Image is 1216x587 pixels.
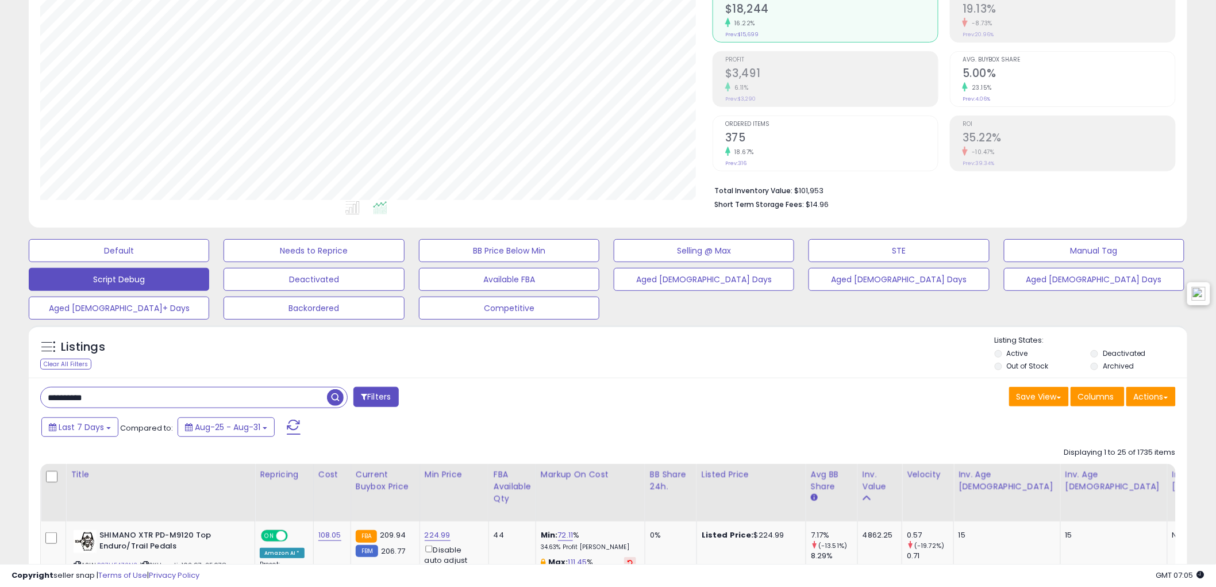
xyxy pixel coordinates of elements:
button: Aged [DEMOGRAPHIC_DATA] Days [1004,268,1184,291]
label: Deactivated [1103,348,1146,358]
h2: 19.13% [963,2,1175,18]
div: Min Price [425,469,484,481]
button: Competitive [419,297,599,320]
small: (-19.72%) [914,541,944,550]
span: ROI [963,121,1175,128]
div: % [541,557,636,578]
h2: $3,491 [725,67,938,82]
small: FBM [356,545,378,557]
a: 108.05 [318,530,341,541]
small: Prev: $15,699 [725,31,759,38]
b: Short Term Storage Fees: [714,199,804,209]
div: BB Share 24h. [650,469,692,493]
span: Columns [1078,391,1114,402]
label: Out of Stock [1007,361,1049,371]
small: Prev: 20.96% [963,31,994,38]
button: STE [809,239,989,262]
div: Inv. Age [DEMOGRAPHIC_DATA] [959,469,1056,493]
div: Inv. value [863,469,897,493]
span: ON [262,531,276,541]
p: 34.63% Profit [PERSON_NAME] [541,543,636,551]
a: 224.99 [425,530,451,541]
small: 6.11% [730,83,749,92]
div: Preset: [260,561,305,586]
b: Total Inventory Value: [714,186,792,195]
span: OFF [286,531,305,541]
button: Aged [DEMOGRAPHIC_DATA] Days [809,268,989,291]
div: 7.17% [811,530,857,540]
span: Last 7 Days [59,421,104,433]
button: Manual Tag [1004,239,1184,262]
b: Listed Price: [702,530,754,540]
small: 18.67% [730,148,754,156]
small: -10.47% [968,148,995,156]
span: Profit [725,57,938,63]
b: SHIMANO XTR PD-M9120 Top Enduro/Trail Pedals [99,530,239,554]
span: | SKU: certi-102.97-25078---169.99-VA10 [74,561,234,578]
div: Listed Price [702,469,801,481]
h2: 35.22% [963,131,1175,147]
h2: 375 [725,131,938,147]
div: Displaying 1 to 25 of 1735 items [1064,447,1176,458]
div: seller snap | | [11,570,199,581]
button: Script Debug [29,268,209,291]
a: Terms of Use [98,570,147,581]
div: Avg BB Share [811,469,853,493]
div: 44 [494,530,527,540]
div: Markup on Cost [541,469,640,481]
small: -8.73% [968,19,992,28]
div: FBA Available Qty [494,469,531,505]
button: Available FBA [419,268,599,291]
span: Aug-25 - Aug-31 [195,421,260,433]
div: 15 [959,530,1052,540]
strong: Copyright [11,570,53,581]
div: 15 [1065,530,1159,540]
label: Active [1007,348,1028,358]
span: Compared to: [120,423,173,433]
h2: $18,244 [725,2,938,18]
small: Prev: 4.06% [963,95,990,102]
div: Disable auto adjust min [425,543,480,576]
div: Velocity [907,469,949,481]
button: Last 7 Days [41,417,118,437]
span: 209.94 [380,530,406,540]
small: (-13.51%) [818,541,847,550]
button: Aug-25 - Aug-31 [178,417,275,437]
button: Aged [DEMOGRAPHIC_DATA] Days [614,268,794,291]
button: Selling @ Max [614,239,794,262]
h2: 5.00% [963,67,1175,82]
button: Save View [1009,387,1069,406]
div: Clear All Filters [40,359,91,370]
div: $224.99 [702,530,797,540]
button: Deactivated [224,268,404,291]
button: Backordered [224,297,404,320]
a: B07HF4Z2N2 [97,561,138,570]
button: Columns [1071,387,1125,406]
div: 0% [650,530,688,540]
a: Privacy Policy [149,570,199,581]
small: Avg BB Share. [811,493,818,503]
div: 4862.25 [863,530,893,540]
div: Repricing [260,469,309,481]
span: 2025-09-8 07:05 GMT [1156,570,1205,581]
b: Max: [548,557,568,567]
p: Listing States: [995,335,1187,346]
div: % [541,530,636,551]
span: Avg. Buybox Share [963,57,1175,63]
img: icon48.png [1192,287,1206,301]
button: Aged [DEMOGRAPHIC_DATA]+ Days [29,297,209,320]
button: Needs to Reprice [224,239,404,262]
small: Prev: 316 [725,160,746,167]
div: Cost [318,469,346,481]
a: 72.11 [558,530,574,541]
div: Inv. Age [DEMOGRAPHIC_DATA] [1065,469,1163,493]
span: $14.96 [806,199,829,210]
h5: Listings [61,339,105,355]
th: The percentage added to the cost of goods (COGS) that forms the calculator for Min & Max prices. [536,464,645,521]
div: Current Buybox Price [356,469,415,493]
button: Filters [353,387,398,407]
b: Min: [541,530,558,540]
button: Actions [1126,387,1176,406]
div: 8.29% [811,551,857,561]
small: Prev: $3,290 [725,95,756,102]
